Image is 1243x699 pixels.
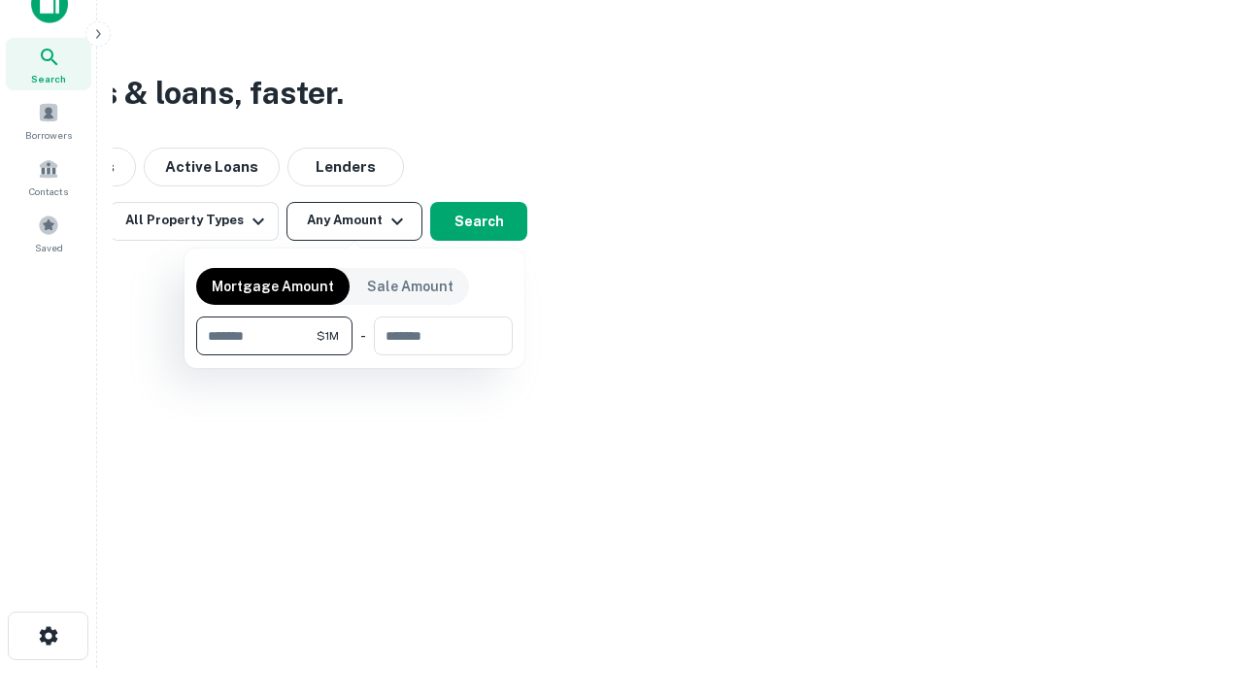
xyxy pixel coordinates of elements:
[1146,544,1243,637] iframe: Chat Widget
[317,327,339,345] span: $1M
[360,316,366,355] div: -
[367,276,454,297] p: Sale Amount
[212,276,334,297] p: Mortgage Amount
